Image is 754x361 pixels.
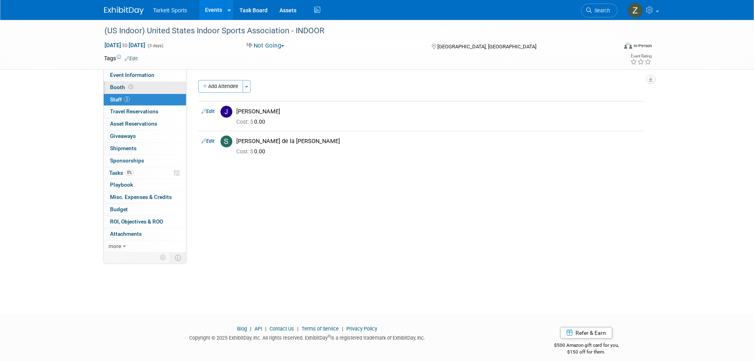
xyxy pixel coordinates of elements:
span: Booth [110,84,135,90]
a: Edit [201,109,215,114]
a: Travel Reservations [104,106,186,118]
a: Playbook [104,179,186,191]
span: Travel Reservations [110,108,158,115]
a: Sponsorships [104,155,186,167]
span: Tasks [109,170,134,176]
button: Add Attendee [198,80,243,93]
a: ROI, Objectives & ROO [104,216,186,228]
a: Shipments [104,143,186,155]
span: Search [592,8,610,13]
span: Attachments [110,231,142,237]
a: Terms of Service [302,326,339,332]
span: Budget [110,206,128,212]
div: [PERSON_NAME] [236,108,641,115]
span: | [248,326,253,332]
a: Edit [125,56,138,61]
a: Contact Us [270,326,294,332]
a: Refer & Earn [560,327,612,339]
img: Format-Inperson.png [624,42,632,49]
span: ROI, Objectives & ROO [110,218,163,225]
div: (US Indoor) United States Indoor Sports Association - INDOOR [102,24,606,38]
span: Booth not reserved yet [127,84,135,90]
img: ExhibitDay [104,7,144,15]
button: Not Going [244,42,287,50]
a: API [254,326,262,332]
span: more [108,243,121,249]
a: Staff2 [104,94,186,106]
span: [DATE] [DATE] [104,42,146,49]
div: $500 Amazon gift card for you, [522,337,650,355]
img: Zak Sigler [628,3,643,18]
a: Booth [104,82,186,94]
span: Tarkett Sports [153,7,187,13]
td: Personalize Event Tab Strip [156,252,170,263]
div: Event Rating [630,54,651,58]
a: Event Information [104,69,186,81]
span: Asset Reservations [110,120,157,127]
span: Playbook [110,181,133,188]
a: Misc. Expenses & Credits [104,191,186,203]
span: to [121,42,129,48]
img: S.jpg [220,136,232,147]
img: J.jpg [220,106,232,118]
a: Giveaways [104,130,186,142]
a: Attachments [104,228,186,240]
div: In-Person [633,43,652,49]
a: Edit [201,138,215,144]
a: Asset Reservations [104,118,186,130]
div: Event Format [571,41,652,53]
a: Privacy Policy [346,326,377,332]
span: Staff [110,96,130,103]
td: Toggle Event Tabs [170,252,186,263]
span: 0.00 [236,148,268,155]
span: Misc. Expenses & Credits [110,194,172,200]
span: Giveaways [110,133,136,139]
a: Tasks0% [104,167,186,179]
div: $150 off for them. [522,349,650,355]
a: Budget [104,204,186,216]
div: Copyright © 2025 ExhibitDay, Inc. All rights reserved. ExhibitDay is a registered trademark of Ex... [104,332,511,342]
a: Search [581,4,617,17]
div: [PERSON_NAME] de la [PERSON_NAME] [236,138,641,145]
sup: ® [328,334,330,338]
span: | [263,326,268,332]
span: 0% [125,170,134,176]
span: (3 days) [147,43,163,48]
span: 2 [124,96,130,102]
span: Sponsorships [110,157,144,164]
span: 0.00 [236,118,268,125]
span: [GEOGRAPHIC_DATA], [GEOGRAPHIC_DATA] [437,44,536,50]
span: Cost: $ [236,118,254,125]
span: | [295,326,300,332]
span: Shipments [110,145,137,151]
span: | [340,326,345,332]
a: more [104,241,186,252]
span: Cost: $ [236,148,254,155]
a: Blog [237,326,247,332]
span: Event Information [110,72,154,78]
td: Tags [104,54,138,62]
